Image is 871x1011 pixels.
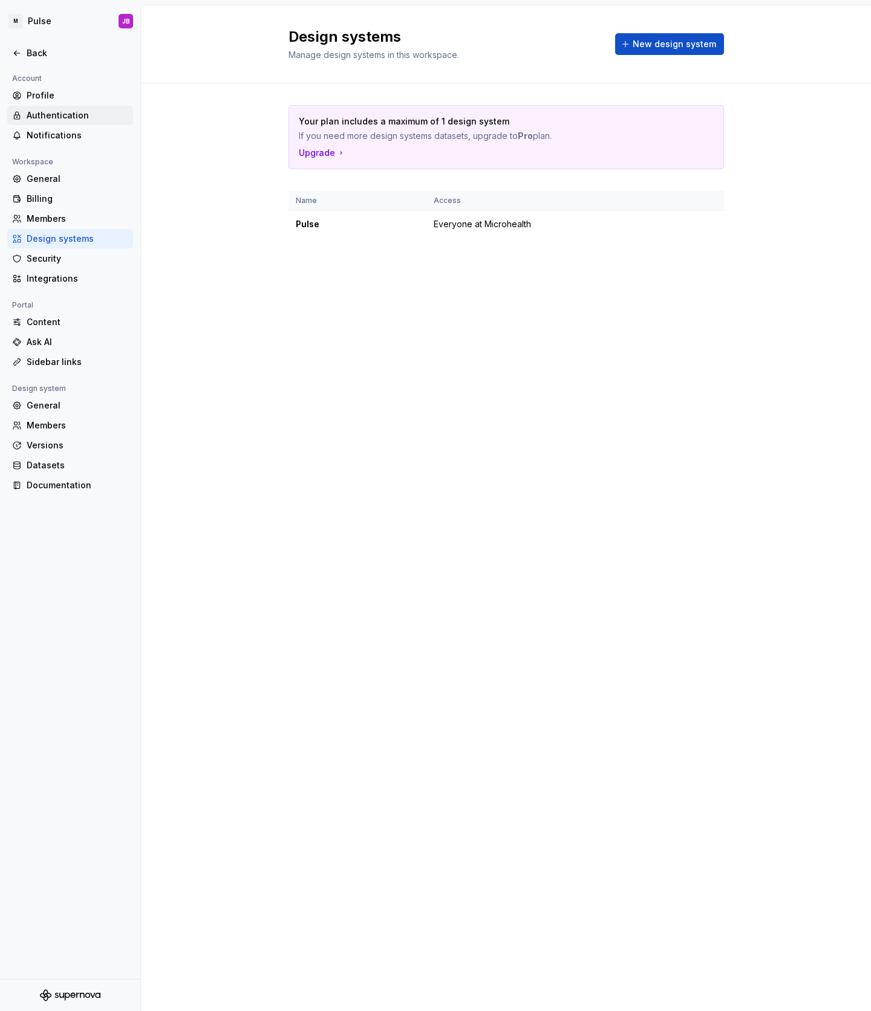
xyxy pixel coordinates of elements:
a: General [7,396,133,415]
div: Profile [27,89,128,102]
a: Sidebar links [7,352,133,372]
div: Back [27,47,128,59]
div: JB [122,16,130,26]
strong: Pro [518,131,533,141]
div: Authentication [27,109,128,121]
div: Billing [27,193,128,205]
a: Profile [7,86,133,105]
span: Manage design systems in this workspace. [289,50,459,60]
div: Sidebar links [27,356,128,368]
div: Members [27,419,128,431]
div: Ask AI [27,336,128,348]
div: Pulse [296,218,419,230]
div: Portal [7,298,38,312]
div: Workspace [7,155,58,169]
a: Members [7,209,133,228]
button: MPulseJB [2,8,138,34]
a: Back [7,44,133,63]
a: Integrations [7,269,133,288]
div: Members [27,213,128,225]
div: Pulse [28,15,51,27]
button: Upgrade [299,147,346,159]
div: Account [7,71,47,86]
a: Security [7,249,133,268]
p: If you need more design systems datasets, upgrade to plan. [299,130,629,142]
button: New design system [615,33,724,55]
div: General [27,399,128,412]
svg: Supernova Logo [40,989,100,1001]
span: New design system [633,38,716,50]
a: Datasets [7,456,133,475]
a: Content [7,312,133,332]
h2: Design systems [289,27,601,47]
th: Access [426,191,607,211]
a: Documentation [7,476,133,495]
div: General [27,173,128,185]
a: Members [7,416,133,435]
a: Design systems [7,229,133,248]
div: Datasets [27,459,128,471]
div: Versions [27,439,128,451]
div: M [8,14,23,28]
div: Notifications [27,129,128,141]
div: Design system [7,381,71,396]
p: Your plan includes a maximum of 1 design system [299,115,629,128]
a: General [7,169,133,189]
a: Versions [7,436,133,455]
div: Integrations [27,273,128,285]
div: Documentation [27,479,128,491]
div: Security [27,253,128,265]
a: Ask AI [7,332,133,352]
a: Authentication [7,106,133,125]
span: Everyone at Microhealth [434,218,531,230]
a: Billing [7,189,133,208]
div: Content [27,316,128,328]
a: Notifications [7,126,133,145]
th: Name [289,191,426,211]
div: Design systems [27,233,128,245]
